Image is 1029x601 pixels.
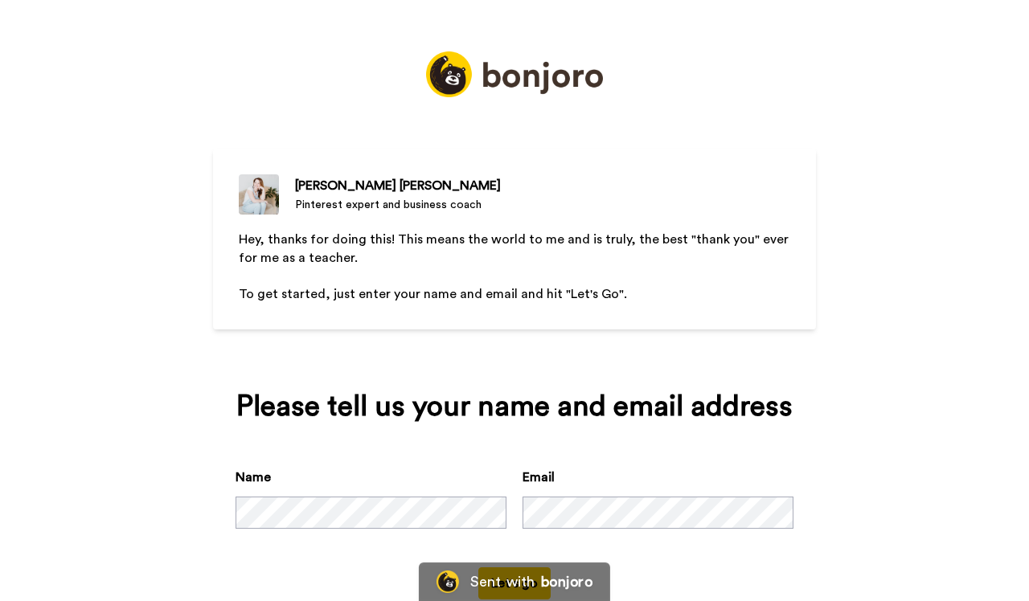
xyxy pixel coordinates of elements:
[295,197,501,213] div: Pinterest expert and business coach
[295,176,501,195] div: [PERSON_NAME] [PERSON_NAME]
[437,570,459,593] img: Bonjoro Logo
[426,51,603,97] img: https://static.bonjoro.com/237bb72f8e2f81bd88fb0705a3e677c0abd42eec/assets/images/logos/logo_full...
[523,468,555,487] label: Email
[239,288,627,300] span: To get started, just enter your name and email and hit "Let's Go".
[239,233,792,264] span: Hey, thanks for doing this! This means the world to me and is truly, the best "thank you" ever fo...
[419,562,610,601] a: Bonjoro LogoSent withbonjoro
[236,468,271,487] label: Name
[541,574,592,589] div: bonjoro
[470,574,535,589] div: Sent with
[236,390,793,423] div: Please tell us your name and email address
[239,174,279,215] img: Pinterest expert and business coach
